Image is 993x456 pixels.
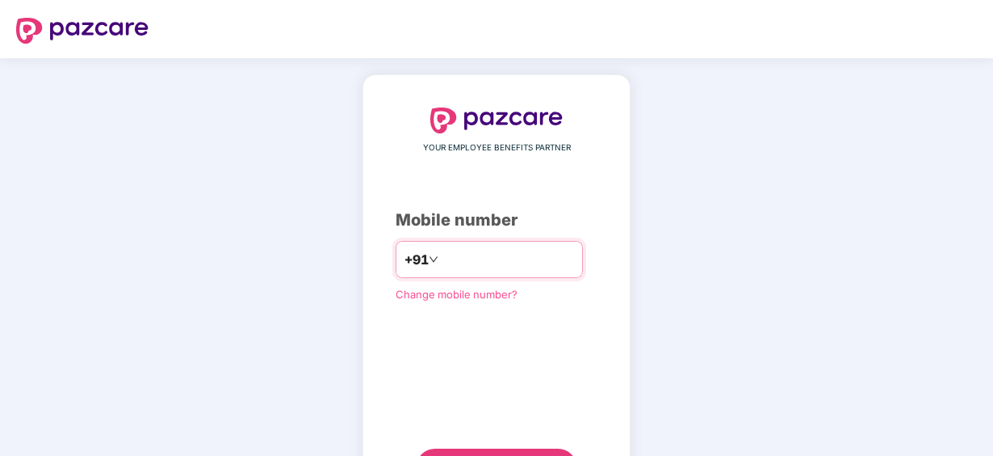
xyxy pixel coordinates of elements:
[396,208,597,233] div: Mobile number
[430,108,563,133] img: logo
[396,288,517,301] a: Change mobile number?
[429,255,438,264] span: down
[16,18,149,44] img: logo
[404,250,429,270] span: +91
[423,141,571,154] span: YOUR EMPLOYEE BENEFITS PARTNER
